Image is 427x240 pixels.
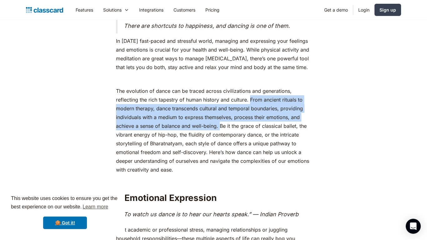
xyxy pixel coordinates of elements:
[116,75,311,83] p: ‍
[124,211,299,217] em: To watch us dance is to hear our hearts speak.” — Indian Proverb
[406,219,421,234] div: Open Intercom Messenger
[98,3,134,17] div: Solutions
[11,195,119,212] span: This website uses cookies to ensure you get the best experience on our website.
[374,4,401,16] a: Sign up
[116,177,311,186] p: ‍
[116,87,311,174] p: The evolution of dance can be traced across civilizations and generations, reflecting the rich ta...
[116,192,311,203] h2: 1. Emotional Expression
[124,22,290,29] em: There are shortcuts to happiness, and dancing is one of them.
[379,7,396,13] div: Sign up
[43,217,87,229] a: dismiss cookie message
[116,37,311,72] p: In [DATE] fast-paced and stressful world, managing and expressing your feelings and emotions is c...
[353,3,374,17] a: Login
[200,3,224,17] a: Pricing
[26,6,63,14] a: home
[134,3,168,17] a: Integrations
[82,202,109,212] a: learn more about cookies
[168,3,200,17] a: Customers
[103,7,122,13] div: Solutions
[5,189,125,235] div: cookieconsent
[116,18,311,34] blockquote: ‍
[71,3,98,17] a: Features
[319,3,353,17] a: Get a demo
